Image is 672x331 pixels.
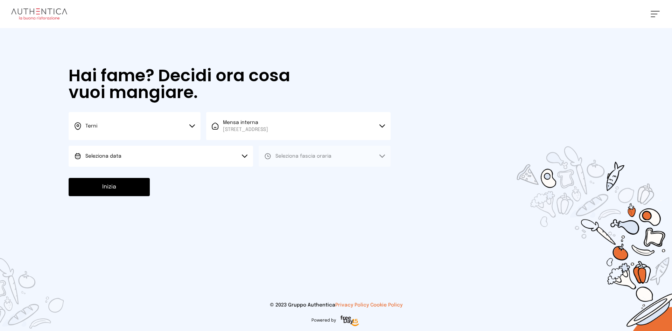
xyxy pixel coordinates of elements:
[206,112,391,140] button: Mensa interna[STREET_ADDRESS]
[335,303,369,308] a: Privacy Policy
[69,112,201,140] button: Terni
[476,106,672,331] img: sticker-selezione-mensa.70a28f7.png
[275,154,331,159] span: Seleziona fascia oraria
[370,303,402,308] a: Cookie Policy
[69,67,310,101] h1: Hai fame? Decidi ora cosa vuoi mangiare.
[223,119,268,133] span: Mensa interna
[85,154,121,159] span: Seleziona data
[11,302,661,309] p: © 2023 Gruppo Authentica
[69,146,253,167] button: Seleziona data
[223,126,268,133] span: [STREET_ADDRESS]
[85,124,97,129] span: Terni
[69,178,150,196] button: Inizia
[259,146,391,167] button: Seleziona fascia oraria
[311,318,336,323] span: Powered by
[11,8,67,20] img: logo.8f33a47.png
[339,314,361,328] img: logo-freeday.3e08031.png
